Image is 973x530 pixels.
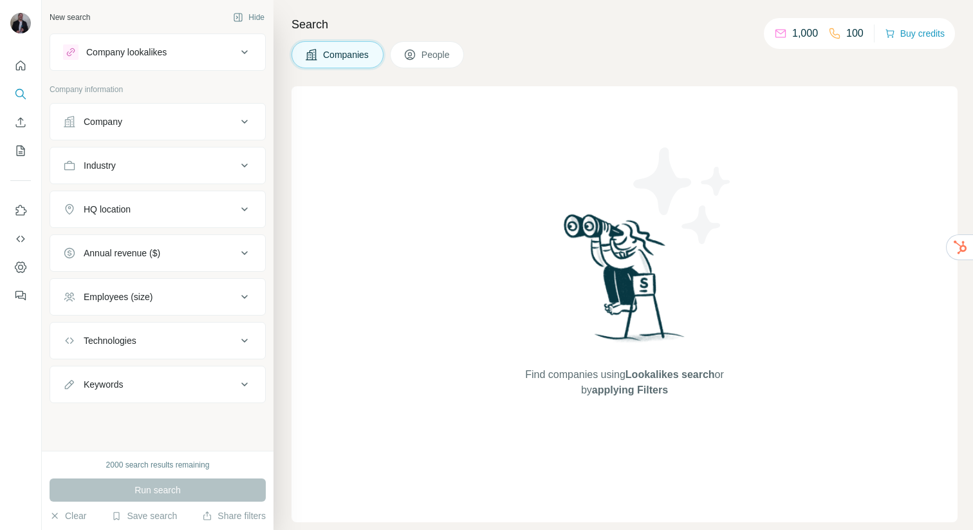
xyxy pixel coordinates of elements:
button: Use Surfe on LinkedIn [10,199,31,222]
button: Hide [224,8,273,27]
button: Use Surfe API [10,227,31,251]
p: 100 [846,26,864,41]
div: Annual revenue ($) [84,247,160,260]
button: Dashboard [10,256,31,279]
span: Companies [323,48,370,61]
span: People [422,48,451,61]
h4: Search [292,15,958,33]
button: Search [10,82,31,106]
button: Company lookalikes [50,37,265,68]
img: Surfe Illustration - Woman searching with binoculars [558,211,692,354]
div: Company lookalikes [86,46,167,59]
button: Share filters [202,509,266,522]
button: Save search [111,509,177,522]
button: Technologies [50,325,265,356]
button: Employees (size) [50,281,265,312]
p: 1,000 [792,26,818,41]
div: Company [84,115,122,128]
button: HQ location [50,194,265,225]
button: Keywords [50,369,265,400]
button: Industry [50,150,265,181]
span: applying Filters [592,384,668,395]
span: Lookalikes search [625,369,715,380]
div: Industry [84,159,116,172]
img: Surfe Illustration - Stars [625,138,741,254]
div: Keywords [84,378,123,391]
button: Buy credits [885,24,945,43]
div: New search [50,12,90,23]
button: Company [50,106,265,137]
div: Technologies [84,334,136,347]
button: Quick start [10,54,31,77]
button: Clear [50,509,86,522]
button: Feedback [10,284,31,307]
button: Enrich CSV [10,111,31,134]
button: Annual revenue ($) [50,238,265,269]
button: My lists [10,139,31,162]
img: Avatar [10,13,31,33]
div: Employees (size) [84,290,153,303]
div: HQ location [84,203,131,216]
p: Company information [50,84,266,95]
span: Find companies using or by [521,367,727,398]
div: 2000 search results remaining [106,459,210,471]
